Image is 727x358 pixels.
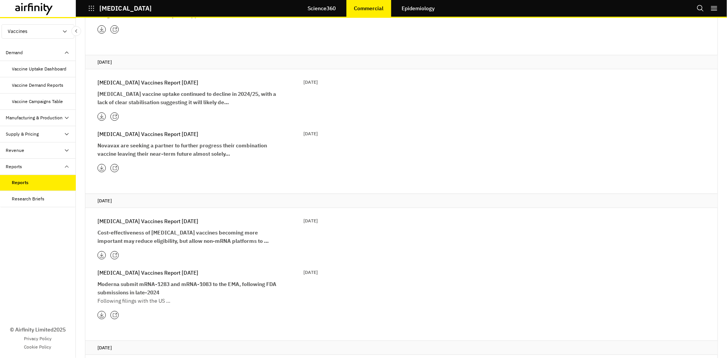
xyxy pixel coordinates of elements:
[97,197,705,205] p: [DATE]
[303,130,318,138] p: [DATE]
[6,163,22,170] div: Reports
[71,26,81,36] button: Close Sidebar
[6,131,39,138] div: Supply & Pricing
[12,66,67,72] div: Vaccine Uptake Dashboard
[697,2,704,15] button: Search
[97,217,198,225] p: [MEDICAL_DATA] Vaccines Report [DATE]
[12,179,29,186] div: Reports
[99,5,152,12] p: [MEDICAL_DATA]
[12,195,45,202] div: Research Briefs
[2,24,74,39] button: Vaccines
[303,78,318,86] p: [DATE]
[97,130,198,138] p: [MEDICAL_DATA] Vaccines Report [DATE]
[6,114,63,121] div: Manufacturing & Production
[303,269,318,276] p: [DATE]
[303,217,318,225] p: [DATE]
[97,142,267,157] strong: Novavax are seeking a partner to further progress their combination vaccine leaving their near-te...
[97,344,705,352] p: [DATE]
[24,344,52,350] a: Cookie Policy
[24,335,52,342] a: Privacy Policy
[6,49,23,56] div: Demand
[97,269,198,277] p: [MEDICAL_DATA] Vaccines Report [DATE]
[12,82,64,89] div: Vaccine Demand Reports
[97,91,276,106] strong: [MEDICAL_DATA] vaccine uptake continued to decline in 2024/25, with a lack of clear stabilisation...
[6,147,25,154] div: Revenue
[12,98,63,105] div: Vaccine Campaigns Table
[97,281,276,296] strong: Moderna submit mRNA-1283 and mRNA-1083 to the EMA, following FDA submissions in late-2024
[88,2,152,15] button: [MEDICAL_DATA]
[97,58,705,66] p: [DATE]
[97,78,198,87] p: [MEDICAL_DATA] Vaccines Report [DATE]
[97,229,269,244] strong: Cost-effectiveness of [MEDICAL_DATA] vaccines becoming more important may reduce eligibility, but...
[10,326,66,334] p: © Airfinity Limited 2025
[97,297,279,305] p: Following filings with the US …
[354,5,383,11] p: Commercial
